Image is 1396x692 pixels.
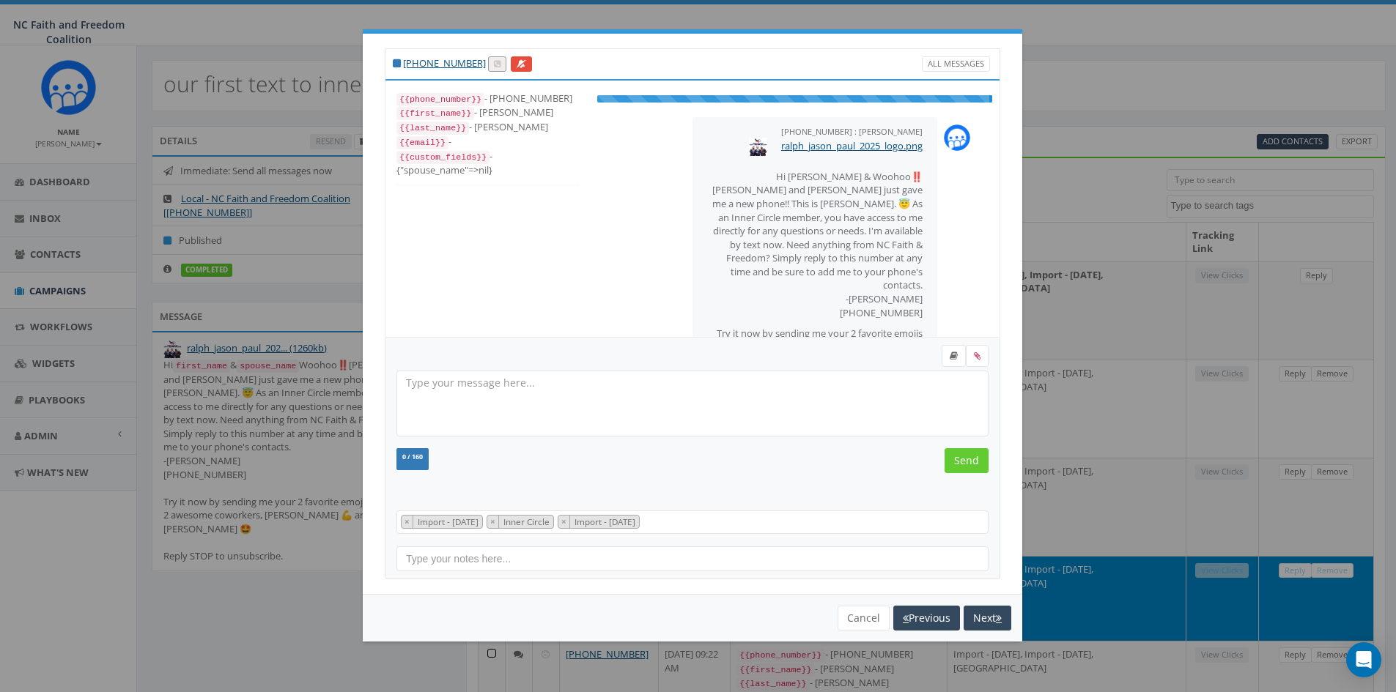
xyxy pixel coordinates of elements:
[945,448,989,473] input: Send
[396,120,579,135] div: - [PERSON_NAME]
[416,516,482,527] span: Import - [DATE]
[966,345,989,367] span: Attach your media
[487,516,499,528] button: Remove item
[781,126,923,137] small: [PHONE_NUMBER] : [PERSON_NAME]
[396,546,989,571] input: Type your notes here...
[964,606,1011,630] button: Next
[490,516,495,527] span: ×
[396,151,490,164] code: {{custom_fields}}
[396,136,448,149] code: {{email}}
[396,105,579,120] div: - [PERSON_NAME]
[942,345,966,367] label: Insert Template Text
[922,56,990,72] a: All Messages
[707,327,923,368] p: Try it now by sending me your 2 favorite emojis 👍😎 for my 2 awesome coworkers, [PERSON_NAME] and ...
[643,516,650,529] textarea: Search
[396,92,579,106] div: - [PHONE_NUMBER]
[838,606,890,630] button: Cancel
[1346,642,1381,677] div: Open Intercom Messenger
[573,516,639,527] span: Import - [DATE]
[401,515,483,529] li: Import - 08/04/2025
[558,515,640,529] li: Import - 07/28/2025
[707,170,923,319] p: Hi [PERSON_NAME] & Woohoo‼️[PERSON_NAME] and [PERSON_NAME] just gave me a new phone!! This is [PE...
[561,516,566,527] span: ×
[944,124,970,151] img: Rally_Corp_Icon.png
[396,122,469,135] code: {{last_name}}
[396,135,579,149] div: -
[487,515,554,529] li: Inner Circle
[494,58,501,69] span: Call this contact by routing a call through the phone number listed in your profile.
[403,56,486,70] a: [PHONE_NUMBER]
[393,59,401,68] i: This phone number is subscribed and will receive texts.
[502,516,553,527] span: Inner Circle
[402,516,413,528] button: Remove item
[396,149,579,177] div: - {"spouse_name"=>nil}
[781,139,923,152] a: ralph_jason_paul_2025_logo.png
[402,453,423,461] span: 0 / 160
[893,606,960,630] button: Previous
[405,516,410,527] span: ×
[558,516,570,528] button: Remove item
[396,107,474,120] code: {{first_name}}
[396,93,484,106] code: {{phone_number}}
